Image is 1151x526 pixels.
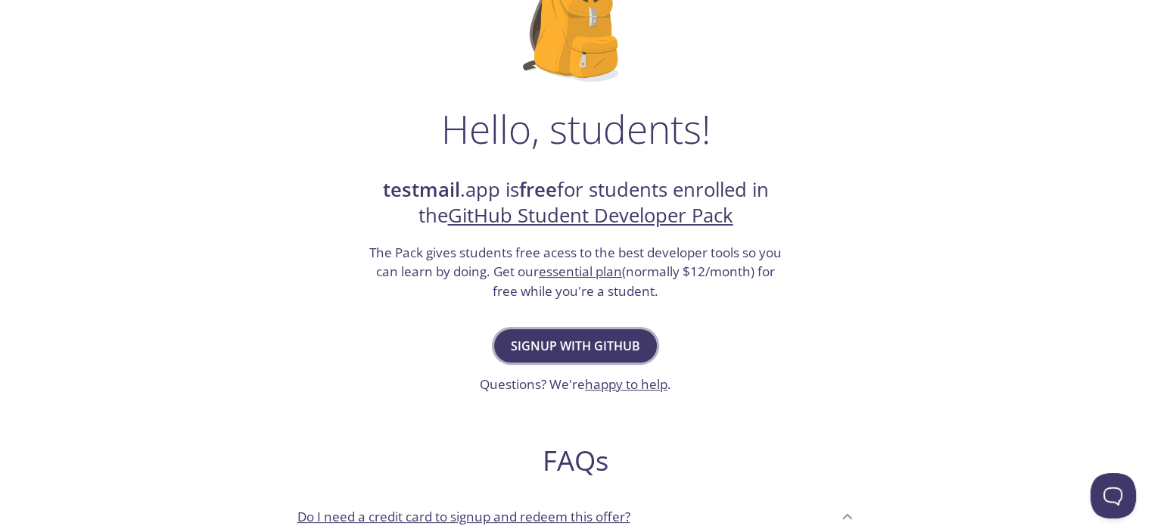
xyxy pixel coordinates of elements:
[480,375,671,394] h3: Questions? We're .
[368,243,784,301] h3: The Pack gives students free acess to the best developer tools so you can learn by doing. Get our...
[441,106,711,151] h1: Hello, students!
[383,176,460,203] strong: testmail
[285,444,866,478] h2: FAQs
[1090,473,1136,518] iframe: Help Scout Beacon - Open
[585,375,667,393] a: happy to help
[368,177,784,229] h2: .app is for students enrolled in the
[448,202,733,229] a: GitHub Student Developer Pack
[511,335,640,356] span: Signup with GitHub
[494,329,657,363] button: Signup with GitHub
[519,176,557,203] strong: free
[539,263,622,280] a: essential plan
